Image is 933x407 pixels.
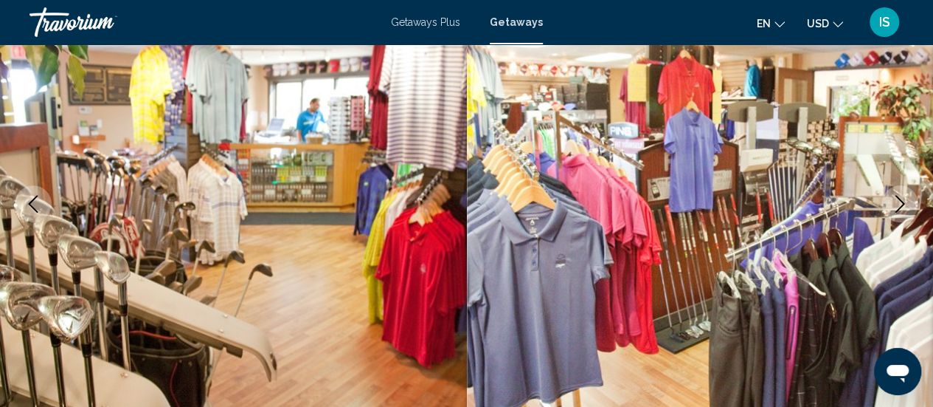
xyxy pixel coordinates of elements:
[15,185,52,222] button: Previous image
[807,13,843,34] button: Change currency
[865,7,903,38] button: User Menu
[881,185,918,222] button: Next image
[30,7,376,37] a: Travorium
[391,16,460,28] a: Getaways Plus
[874,348,921,395] iframe: Button to launch messaging window
[757,13,785,34] button: Change language
[757,18,771,30] span: en
[879,15,890,30] span: IS
[490,16,543,28] a: Getaways
[807,18,829,30] span: USD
